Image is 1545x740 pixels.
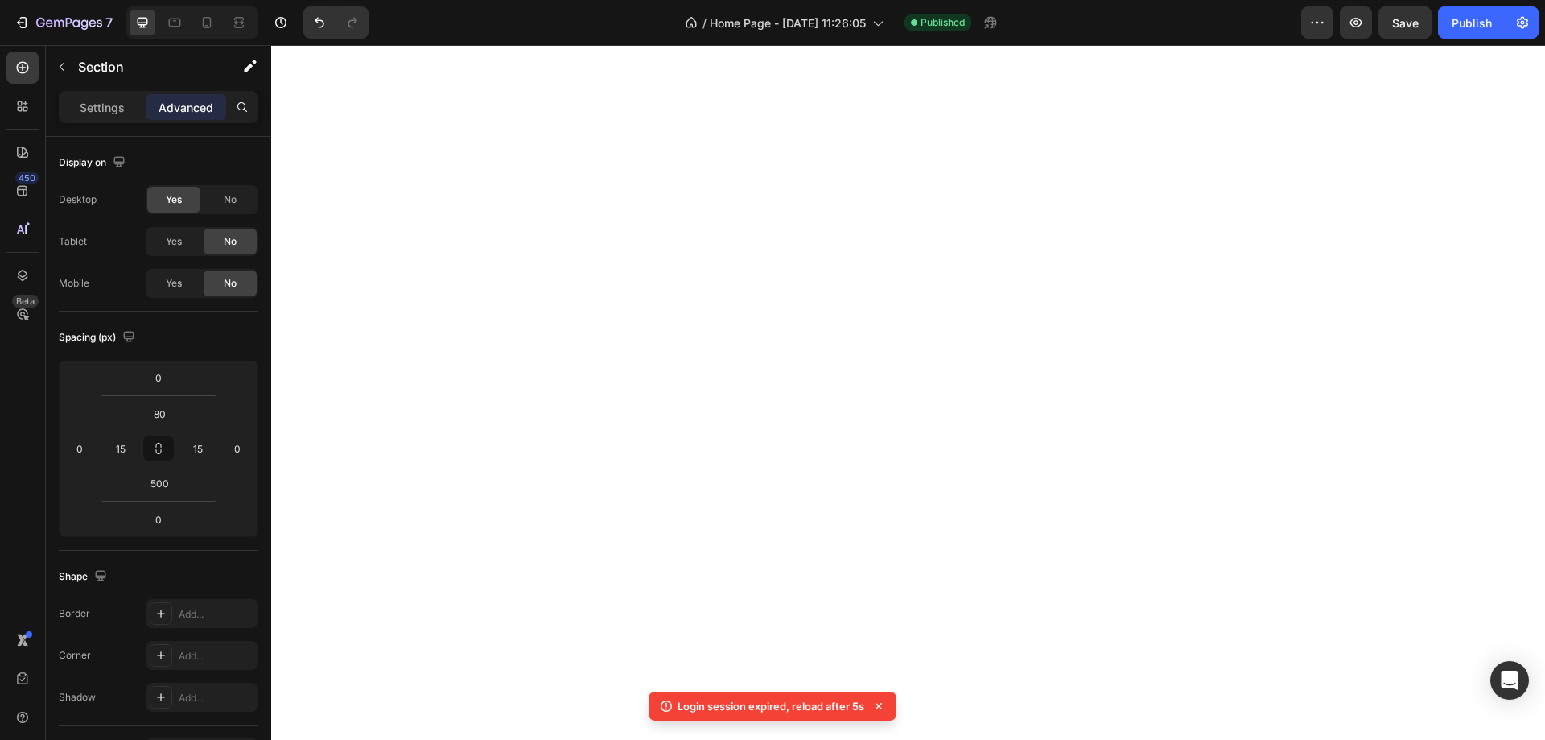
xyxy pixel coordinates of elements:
span: Yes [166,234,182,249]
input: 4xl [143,402,175,426]
input: 15px [186,436,210,461]
div: Add... [179,649,254,664]
span: No [224,234,237,249]
div: Corner [59,648,91,663]
div: Tablet [59,234,87,249]
input: 0 [142,366,175,390]
span: No [224,276,237,291]
p: 7 [105,13,113,32]
input: 0 [142,507,175,531]
div: Spacing (px) [59,327,138,349]
button: Save [1378,6,1432,39]
div: Open Intercom Messenger [1490,661,1529,700]
span: Published [921,15,965,30]
div: Add... [179,607,254,622]
span: No [224,192,237,207]
div: Add... [179,691,254,705]
div: Desktop [59,192,97,207]
input: 0 [225,436,249,461]
div: 450 [15,172,39,184]
p: Section [78,57,210,76]
div: Shape [59,566,110,588]
span: Yes [166,276,182,291]
p: Settings [80,99,125,116]
input: 500px [143,471,175,495]
div: Publish [1452,14,1492,31]
div: Beta [12,295,39,308]
input: 15px [109,436,133,461]
span: Yes [166,192,182,207]
div: Display on [59,152,129,174]
span: Home Page - [DATE] 11:26:05 [710,14,866,31]
p: Advanced [159,99,213,116]
div: Shadow [59,690,96,705]
iframe: Design area [271,45,1545,740]
div: Undo/Redo [303,6,369,39]
span: / [702,14,707,31]
button: 7 [6,6,120,39]
input: 0 [68,436,92,461]
span: Save [1392,16,1419,30]
p: Login session expired, reload after 5s [678,698,864,714]
div: Border [59,606,90,621]
button: Publish [1438,6,1506,39]
div: Mobile [59,276,89,291]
